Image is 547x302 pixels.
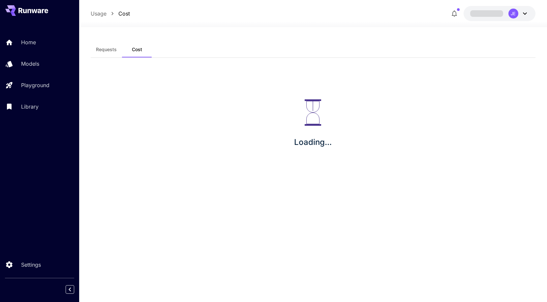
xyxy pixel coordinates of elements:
[91,10,106,17] a: Usage
[96,47,117,52] span: Requests
[21,38,36,46] p: Home
[508,9,518,18] div: JE
[294,136,332,148] p: Loading...
[132,47,142,52] span: Cost
[71,284,79,295] div: Collapse sidebar
[464,6,535,21] button: JE
[91,10,130,17] nav: breadcrumb
[21,81,49,89] p: Playground
[21,261,41,269] p: Settings
[21,60,39,68] p: Models
[118,10,130,17] a: Cost
[21,103,39,111] p: Library
[66,285,74,294] button: Collapse sidebar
